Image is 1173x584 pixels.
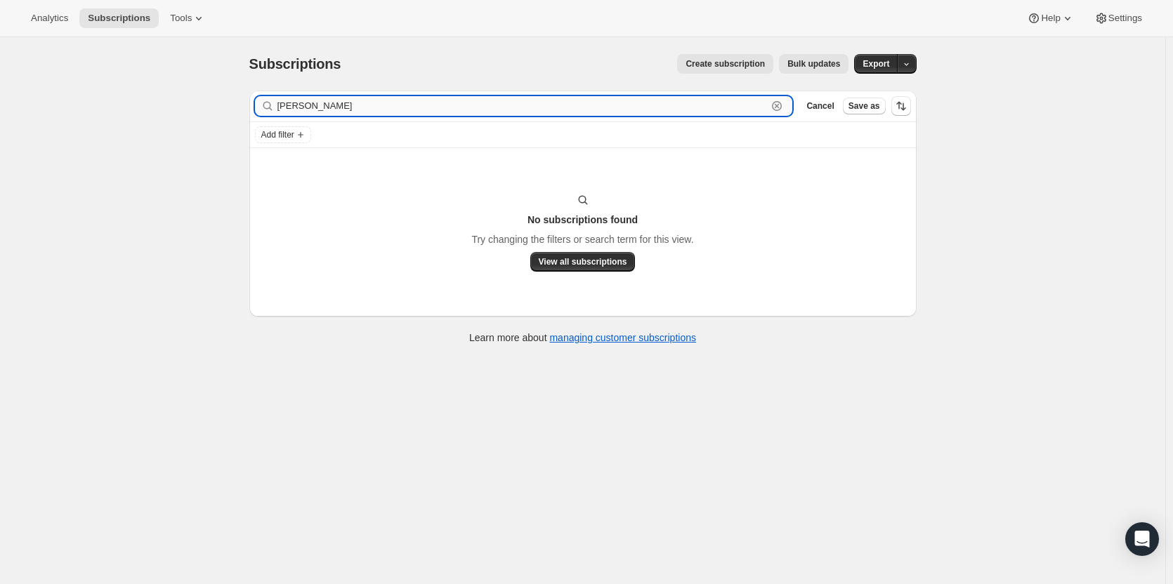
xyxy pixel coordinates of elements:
button: View all subscriptions [530,252,636,272]
span: Settings [1108,13,1142,24]
button: Create subscription [677,54,773,74]
span: Tools [170,13,192,24]
p: Learn more about [469,331,696,345]
button: Export [854,54,898,74]
button: Tools [162,8,214,28]
button: Clear [770,99,784,113]
h3: No subscriptions found [527,213,638,227]
div: Open Intercom Messenger [1125,522,1159,556]
button: Cancel [801,98,839,114]
button: Subscriptions [79,8,159,28]
button: Help [1018,8,1082,28]
button: Add filter [255,126,311,143]
span: Help [1041,13,1060,24]
button: Analytics [22,8,77,28]
span: View all subscriptions [539,256,627,267]
input: Filter subscribers [277,96,768,116]
span: Export [863,58,889,69]
span: Bulk updates [787,58,840,69]
span: Subscriptions [88,13,150,24]
span: Cancel [806,100,834,112]
span: Add filter [261,129,294,140]
button: Sort the results [891,96,911,116]
a: managing customer subscriptions [549,332,696,343]
span: Analytics [31,13,68,24]
p: Try changing the filters or search term for this view. [471,232,693,246]
span: Subscriptions [249,56,341,72]
button: Bulk updates [779,54,848,74]
button: Save as [843,98,886,114]
span: Save as [848,100,880,112]
span: Create subscription [686,58,765,69]
button: Settings [1086,8,1151,28]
